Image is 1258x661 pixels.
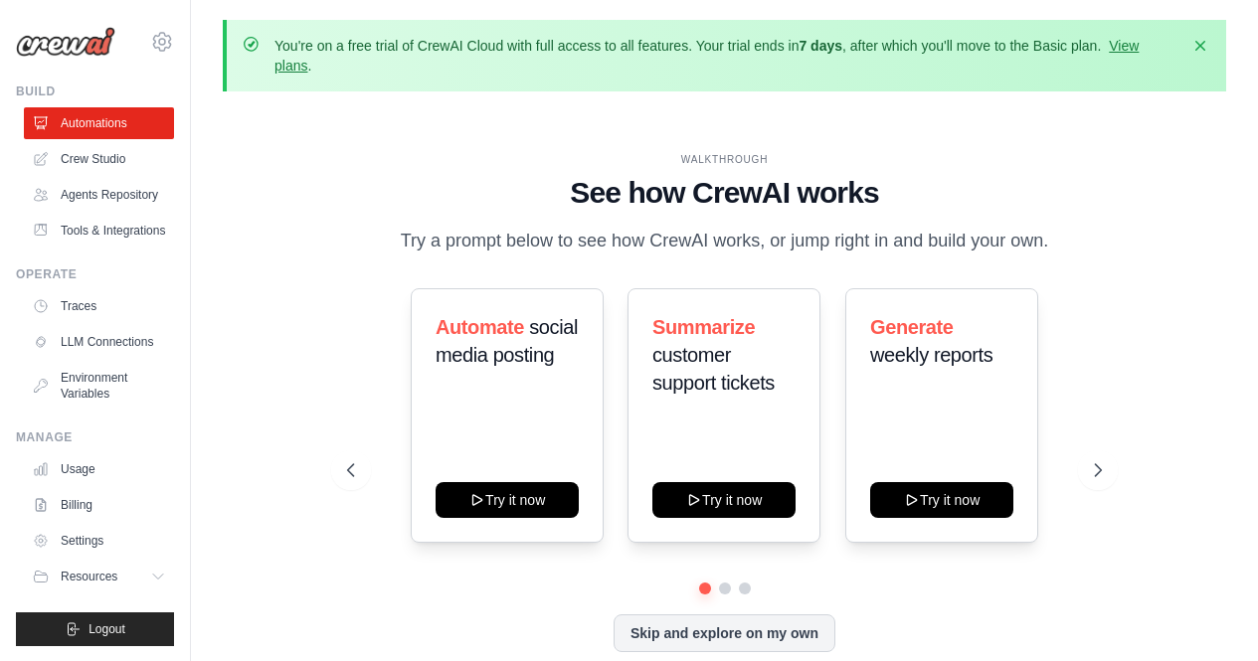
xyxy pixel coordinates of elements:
a: Traces [24,290,174,322]
div: Manage [16,429,174,445]
a: Settings [24,525,174,557]
img: Logo [16,27,115,57]
div: Build [16,83,174,99]
span: social media posting [436,316,578,366]
div: Operate [16,266,174,282]
button: Try it now [436,482,579,518]
span: Summarize [652,316,755,338]
a: Automations [24,107,174,139]
a: Usage [24,453,174,485]
a: Crew Studio [24,143,174,175]
span: Resources [61,569,117,584]
a: Agents Repository [24,179,174,211]
p: Try a prompt below to see how CrewAI works, or jump right in and build your own. [391,227,1059,255]
span: Logout [89,621,125,637]
span: customer support tickets [652,344,775,394]
p: You're on a free trial of CrewAI Cloud with full access to all features. Your trial ends in , aft... [274,36,1178,76]
a: Billing [24,489,174,521]
button: Resources [24,561,174,592]
a: Tools & Integrations [24,215,174,247]
strong: 7 days [799,38,842,54]
div: WALKTHROUGH [347,152,1102,167]
button: Logout [16,612,174,646]
button: Skip and explore on my own [614,614,835,652]
button: Try it now [870,482,1013,518]
h1: See how CrewAI works [347,175,1102,211]
span: Automate [436,316,524,338]
a: LLM Connections [24,326,174,358]
a: Environment Variables [24,362,174,410]
span: weekly reports [870,344,992,366]
span: Generate [870,316,954,338]
button: Try it now [652,482,796,518]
